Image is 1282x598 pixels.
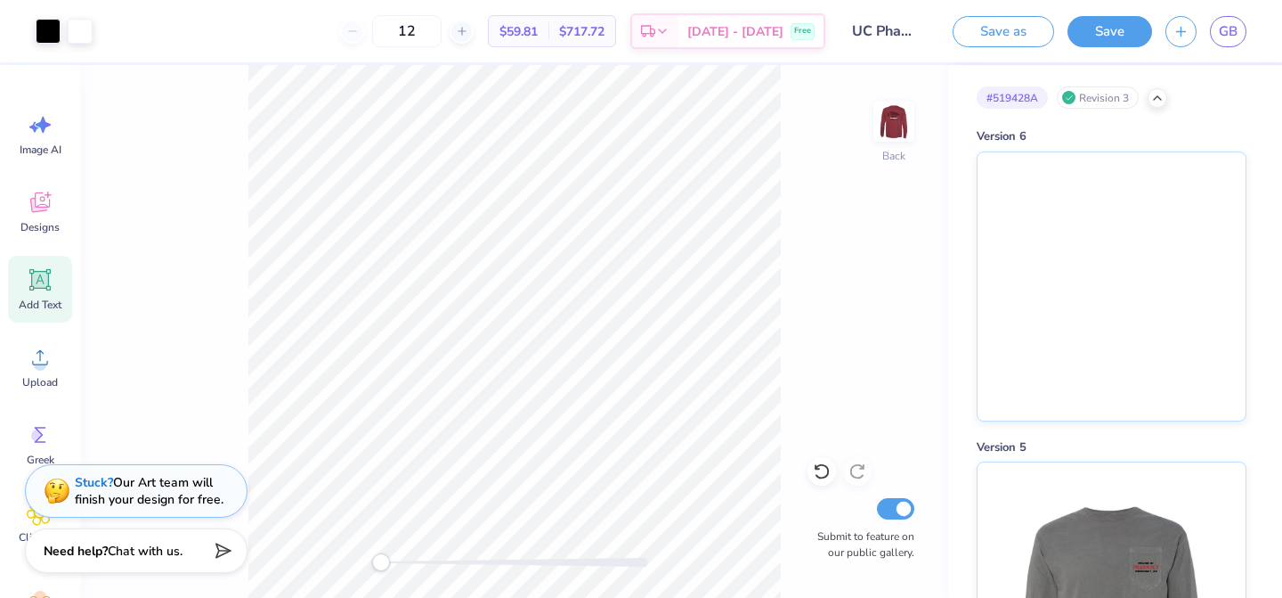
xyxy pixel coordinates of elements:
[953,16,1054,47] button: Save as
[1219,21,1237,42] span: GB
[882,148,905,164] div: Back
[807,528,914,561] label: Submit to feature on our public gallery.
[977,128,1246,146] div: Version 6
[1210,16,1246,47] a: GB
[876,103,912,139] img: Back
[372,15,442,47] input: – –
[1057,86,1139,109] div: Revision 3
[75,474,113,491] strong: Stuck?
[20,143,61,157] span: Image AI
[75,474,223,508] div: Our Art team will finish your design for free.
[22,375,58,389] span: Upload
[978,152,1245,421] img: Version 6
[977,86,1048,109] div: # 519428A
[372,553,390,571] div: Accessibility label
[687,22,783,41] span: [DATE] - [DATE]
[977,439,1246,457] div: Version 5
[499,22,538,41] span: $59.81
[1067,16,1152,47] button: Save
[839,13,926,49] input: Untitled Design
[44,543,108,560] strong: Need help?
[20,220,60,234] span: Designs
[27,453,54,467] span: Greek
[108,543,183,560] span: Chat with us.
[11,530,69,559] span: Clipart & logos
[559,22,604,41] span: $717.72
[19,298,61,312] span: Add Text
[794,25,811,37] span: Free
